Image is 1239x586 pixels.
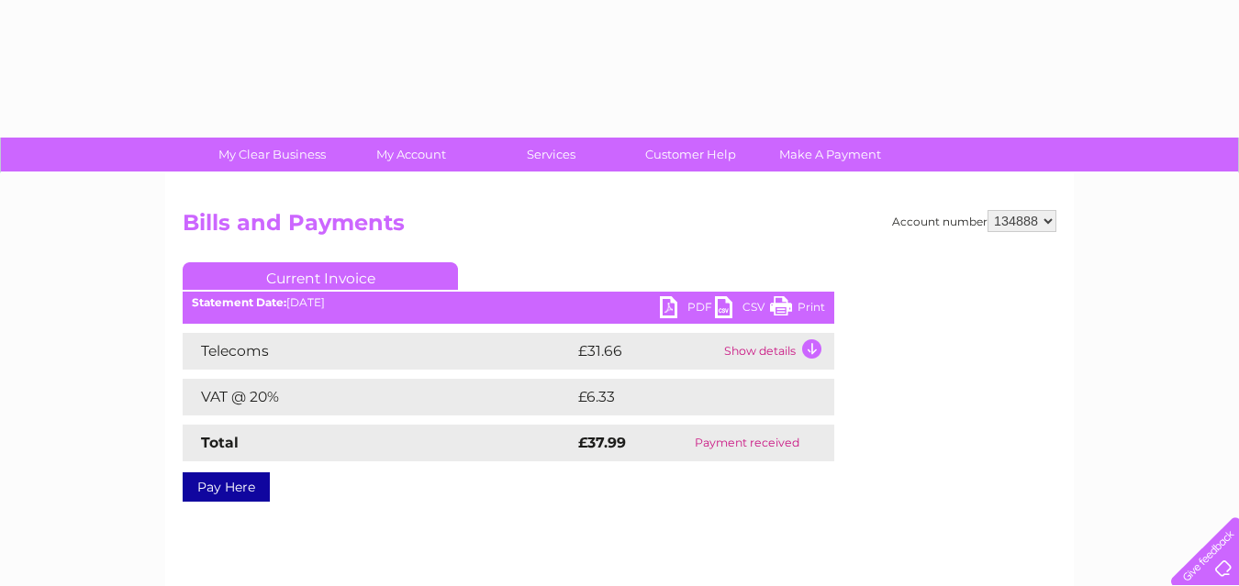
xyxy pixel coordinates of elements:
a: Services [475,138,627,171]
a: Pay Here [183,472,270,502]
td: Payment received [661,425,834,461]
a: Print [770,296,825,323]
td: VAT @ 20% [183,379,574,415]
td: Show details [720,333,834,370]
div: Account number [892,210,1056,232]
a: My Clear Business [196,138,348,171]
div: [DATE] [183,296,834,309]
td: £6.33 [574,379,791,415]
h2: Bills and Payments [183,210,1056,245]
a: Current Invoice [183,262,458,290]
strong: £37.99 [578,434,626,451]
a: Customer Help [615,138,766,171]
a: PDF [660,296,715,323]
td: £31.66 [574,333,720,370]
a: CSV [715,296,770,323]
b: Statement Date: [192,295,286,309]
a: My Account [336,138,487,171]
a: Make A Payment [754,138,906,171]
td: Telecoms [183,333,574,370]
strong: Total [201,434,239,451]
